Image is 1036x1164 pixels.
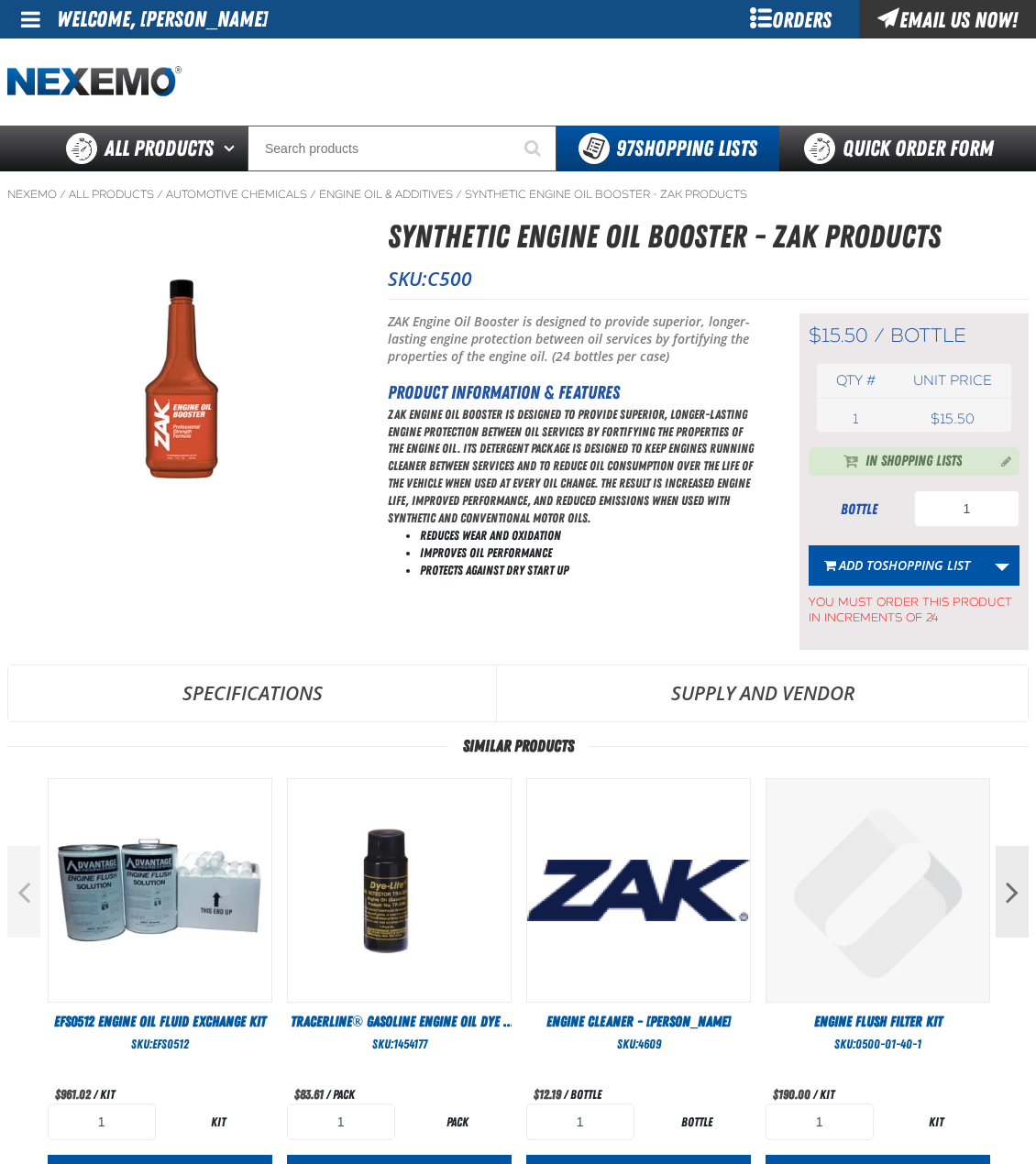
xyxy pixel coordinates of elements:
[616,136,757,161] span: Shopping Lists
[526,1104,634,1140] input: Product Quantity
[60,187,66,202] span: /
[326,1087,330,1102] span: /
[287,1104,395,1140] input: Product Quantity
[7,66,182,98] a: Home
[294,1087,324,1102] span: $83.61
[809,500,909,520] div: bottle
[773,1087,810,1102] span: $190.00
[69,187,154,202] a: All Products
[8,250,355,518] img: Synthetic Engine Oil Booster - ZAK Products
[165,1114,273,1131] div: kit
[526,1036,751,1053] div: SKU:
[166,187,307,202] a: Automotive Chemicals
[287,1036,512,1053] div: SKU:
[393,1037,427,1051] span: 1454177
[564,1087,568,1102] span: /
[217,126,248,171] button: Open All Products pages
[388,213,1029,261] h1: Synthetic Engine Oil Booster - ZAK Products
[616,136,634,161] strong: 97
[333,1087,355,1102] span: pack
[388,266,1029,291] p: SKU:
[809,586,1019,626] span: You must order this product in increments of 24
[456,187,462,202] span: /
[853,411,858,427] span: 1
[644,1114,752,1131] div: bottle
[7,66,182,98] img: Nexemo logo
[527,779,750,1002] : View Details of the Engine Cleaner - Johnson's
[105,132,214,165] span: All Products
[895,364,1011,398] th: Unit price
[388,406,754,527] p: ZAK Engine Oil Booster is designed to provide superior, longer-lasting engine protection between ...
[152,1037,189,1051] span: EFS0512
[526,1012,751,1032] a: Engine Cleaner - [PERSON_NAME]
[996,846,1029,938] button: Next
[546,1013,731,1030] span: Engine Cleaner - [PERSON_NAME]
[986,449,1016,471] button: Manage current product in the Shopping List
[404,1114,512,1131] div: pack
[157,187,163,202] span: /
[814,1013,942,1030] span: Engine Flush Filter Kit
[388,313,754,366] p: ZAK Engine Oil Booster is designed to provide superior, longer-lasting engine protection between ...
[55,1087,91,1102] span: $961.02
[420,544,754,562] li: Improves Oil Performance
[288,779,511,1002] : View Details of the Tracerline® Gasoline Engine Oil Dye 1 oz Bottle (6 per pack)
[49,779,271,1002] img: EFS0512 Engine Oil Fluid Exchange Kit
[638,1037,661,1051] span: 4609
[813,1087,817,1102] span: /
[465,187,747,202] a: Synthetic Engine Oil Booster - ZAK Products
[527,779,750,1002] img: Engine Cleaner - Johnson's
[420,527,754,544] li: Reduces Wear and Oxidation
[511,126,557,171] button: Start Searching
[8,665,496,720] a: Specifications
[766,779,989,1002] : View Details of the Engine Flush Filter Kit
[855,1037,921,1051] span: 0500-01-40-1
[94,1087,97,1102] span: /
[882,556,970,574] span: Shopping List
[310,187,316,202] span: /
[287,1012,512,1032] a: Tracerline® Gasoline Engine Oil Dye 1 oz Bottle (6 per pack)
[288,779,511,1002] img: Tracerline® Gasoline Engine Oil Dye 1 oz Bottle (6 per pack)
[817,364,895,398] th: Qty #
[49,779,271,1002] : View Details of the EFS0512 Engine Oil Fluid Exchange Kit
[427,266,472,291] span: C500
[890,324,966,347] span: bottle
[7,187,57,202] a: Nexemo
[7,187,1029,202] nav: Breadcrumbs
[497,665,1028,720] a: Supply and Vendor
[448,737,589,755] span: Similar Products
[48,1036,272,1053] div: SKU:
[839,556,970,574] span: Add to
[820,1087,834,1102] span: kit
[248,126,557,171] input: Search
[766,1036,990,1053] div: SKU:
[874,324,885,347] span: /
[914,490,1019,527] input: Product Quantity
[766,1012,990,1032] a: Engine Flush Filter Kit
[766,1104,874,1140] input: Product Quantity
[100,1087,115,1102] span: kit
[54,1013,266,1030] span: EFS0512 Engine Oil Fluid Exchange Kit
[7,846,40,938] button: Previous
[883,1114,991,1131] div: kit
[319,187,453,202] a: Engine Oil & Additives
[766,779,989,1002] img: Engine Flush Filter Kit
[895,406,1011,432] td: $15.50
[420,562,754,579] li: Protects Against Dry Start Up
[557,126,779,171] button: You have 97 Shopping Lists. Open to view details
[534,1087,561,1102] span: $12.19
[779,126,1028,171] a: Quick Order Form
[865,451,962,473] span: In Shopping Lists
[809,545,986,586] button: Add toShopping List
[570,1087,601,1102] span: bottle
[48,1104,156,1140] input: Product Quantity
[809,324,868,347] span: $15.50
[388,379,754,406] h2: Product Information & Features
[48,1012,272,1032] a: EFS0512 Engine Oil Fluid Exchange Kit
[291,1013,514,1050] span: Tracerline® Gasoline Engine Oil Dye 1 oz Bottle (6 per pack)
[985,545,1019,586] a: More Actions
